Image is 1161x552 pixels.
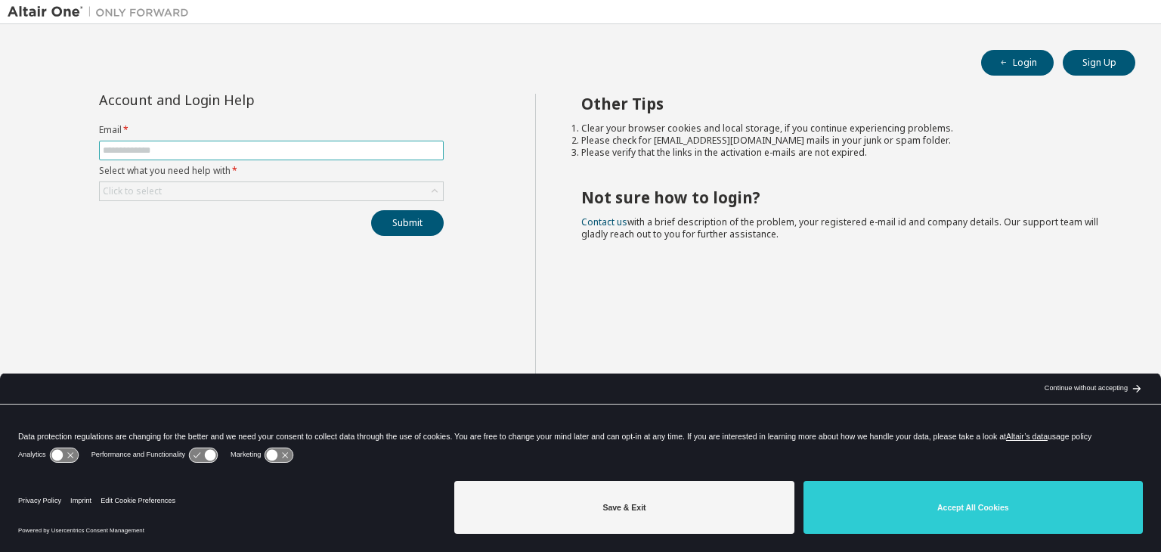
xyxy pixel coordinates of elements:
[371,210,444,236] button: Submit
[100,182,443,200] div: Click to select
[981,50,1054,76] button: Login
[103,185,162,197] div: Click to select
[581,147,1109,159] li: Please verify that the links in the activation e-mails are not expired.
[581,216,627,228] a: Contact us
[99,165,444,177] label: Select what you need help with
[581,135,1109,147] li: Please check for [EMAIL_ADDRESS][DOMAIN_NAME] mails in your junk or spam folder.
[581,216,1098,240] span: with a brief description of the problem, your registered e-mail id and company details. Our suppo...
[581,122,1109,135] li: Clear your browser cookies and local storage, if you continue experiencing problems.
[581,94,1109,113] h2: Other Tips
[8,5,197,20] img: Altair One
[581,188,1109,207] h2: Not sure how to login?
[99,124,444,136] label: Email
[1063,50,1135,76] button: Sign Up
[99,94,375,106] div: Account and Login Help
